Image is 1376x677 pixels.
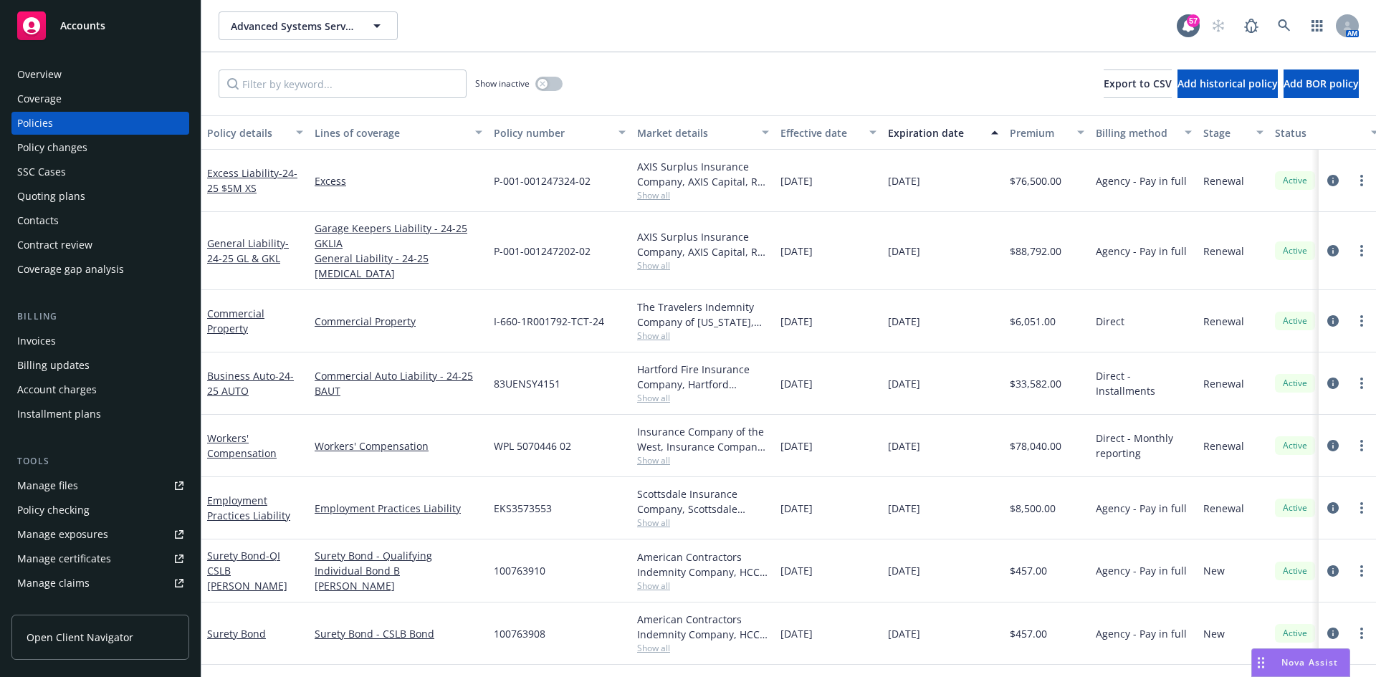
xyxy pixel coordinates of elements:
button: Premium [1004,115,1090,150]
a: Policies [11,112,189,135]
a: Excess [315,173,482,188]
a: Commercial Auto Liability - 24-25 BAUT [315,368,482,398]
div: Insurance Company of the West, Insurance Company of the West (ICW) [637,424,769,454]
span: I-660-1R001792-TCT-24 [494,314,604,329]
a: Surety Bond [207,549,287,592]
button: Nova Assist [1251,648,1350,677]
span: [DATE] [888,438,920,453]
span: $457.00 [1010,563,1047,578]
div: Contract review [17,234,92,256]
a: Employment Practices Liability [207,494,290,522]
a: Garage Keepers Liability - 24-25 GKLIA [315,221,482,251]
span: Show all [637,392,769,404]
button: Policy details [201,115,309,150]
a: Invoices [11,330,189,352]
a: Manage claims [11,572,189,595]
span: [DATE] [780,173,813,188]
div: AXIS Surplus Insurance Company, AXIS Capital, RT Specialty Insurance Services, LLC (RSG Specialty... [637,159,769,189]
a: Search [1270,11,1299,40]
span: Renewal [1203,376,1244,391]
a: Excess Liability [207,166,297,195]
a: more [1353,312,1370,330]
span: Agency - Pay in full [1096,173,1187,188]
span: [DATE] [780,563,813,578]
a: circleInformation [1324,437,1342,454]
a: more [1353,437,1370,454]
a: General Liability - 24-25 [MEDICAL_DATA] [315,251,482,281]
span: 100763910 [494,563,545,578]
span: [DATE] [888,626,920,641]
div: AXIS Surplus Insurance Company, AXIS Capital, RT Specialty Insurance Services, LLC (RSG Specialty... [637,229,769,259]
div: Market details [637,125,753,140]
a: Coverage [11,87,189,110]
a: Switch app [1303,11,1332,40]
span: [DATE] [780,626,813,641]
a: Billing updates [11,354,189,377]
span: Active [1281,627,1309,640]
a: circleInformation [1324,625,1342,642]
span: Active [1281,377,1309,390]
div: 57 [1187,14,1200,27]
a: more [1353,625,1370,642]
button: Advanced Systems Services, Inc. [219,11,398,40]
a: more [1353,172,1370,189]
a: Report a Bug [1237,11,1266,40]
div: Billing [11,309,189,324]
div: American Contractors Indemnity Company, HCC Surety [637,612,769,642]
span: Renewal [1203,244,1244,259]
div: Manage exposures [17,523,108,546]
button: Add BOR policy [1284,69,1359,98]
div: Contacts [17,209,59,232]
a: Manage certificates [11,547,189,570]
span: Show all [637,330,769,342]
a: Manage BORs [11,596,189,619]
a: Commercial Property [315,314,482,329]
a: General Liability [207,236,289,265]
div: Drag to move [1252,649,1270,676]
a: Policy changes [11,136,189,159]
span: - QI CSLB [PERSON_NAME] [207,549,287,592]
span: Active [1281,174,1309,187]
span: [DATE] [780,438,813,453]
a: Surety Bond - CSLB Bond [315,626,482,641]
a: more [1353,242,1370,259]
a: circleInformation [1324,312,1342,330]
span: [DATE] [780,244,813,259]
div: Overview [17,63,62,86]
button: Billing method [1090,115,1198,150]
a: Workers' Compensation [315,438,482,453]
div: American Contractors Indemnity Company, HCC Surety [637,549,769,580]
div: Lines of coverage [315,125,467,140]
span: Active [1281,244,1309,257]
div: Policy number [494,125,610,140]
div: Hartford Fire Insurance Company, Hartford Insurance Group, Brown & Riding Insurance Services, Inc. [637,362,769,392]
span: [DATE] [780,314,813,329]
div: Manage files [17,474,78,497]
div: Policies [17,112,53,135]
div: Invoices [17,330,56,352]
div: Effective date [780,125,861,140]
a: more [1353,562,1370,580]
div: Manage BORs [17,596,85,619]
span: Accounts [60,20,105,32]
span: WPL 5070446 02 [494,438,571,453]
button: Stage [1198,115,1269,150]
a: Contract review [11,234,189,256]
a: Surety Bond [207,627,266,640]
span: $76,500.00 [1010,173,1061,188]
div: Scottsdale Insurance Company, Scottsdale Insurance Company (Nationwide), CRC Group [637,486,769,517]
span: Show all [637,642,769,654]
div: Status [1275,125,1362,140]
span: Export to CSV [1104,77,1172,90]
div: Coverage [17,87,62,110]
span: Advanced Systems Services, Inc. [231,19,355,34]
button: Expiration date [882,115,1004,150]
div: Policy changes [17,136,87,159]
a: Installment plans [11,403,189,426]
span: Add BOR policy [1284,77,1359,90]
a: Quoting plans [11,185,189,208]
a: more [1353,375,1370,392]
button: Market details [631,115,775,150]
span: [DATE] [888,563,920,578]
a: Workers' Compensation [207,431,277,460]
